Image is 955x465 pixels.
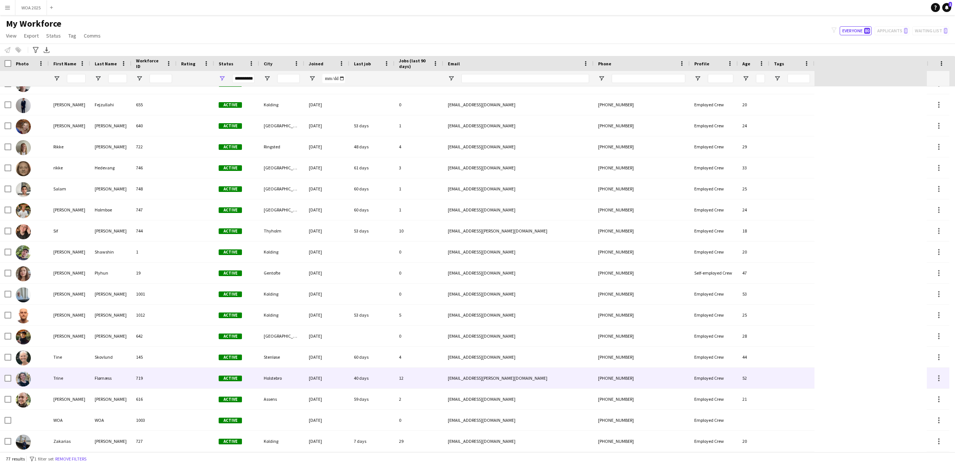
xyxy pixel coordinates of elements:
div: [PERSON_NAME] [90,178,131,199]
div: [DATE] [304,263,349,283]
img: Søren Madsen [16,287,31,302]
div: 616 [131,389,177,409]
span: Active [219,418,242,423]
span: Active [219,207,242,213]
div: [DATE] [304,178,349,199]
div: [DATE] [304,199,349,220]
div: [PHONE_NUMBER] [594,368,690,388]
div: [PERSON_NAME] [90,389,131,409]
div: Employed Crew [690,242,738,262]
div: 20 [738,242,769,262]
div: [PHONE_NUMBER] [594,199,690,220]
div: [DATE] [304,410,349,430]
div: 719 [131,368,177,388]
div: [EMAIL_ADDRESS][DOMAIN_NAME] [443,326,594,346]
a: Comms [81,31,104,41]
span: 1 [949,2,952,7]
div: Employed Crew [690,368,738,388]
div: 21 [738,389,769,409]
img: Thomas Schantz [16,329,31,344]
div: [PERSON_NAME] [49,305,90,325]
div: [PERSON_NAME] [49,263,90,283]
div: [EMAIL_ADDRESS][DOMAIN_NAME] [443,410,594,430]
div: [PHONE_NUMBER] [594,115,690,136]
div: [PERSON_NAME] [49,389,90,409]
button: Everyone80 [840,26,872,35]
div: Ringsted [259,136,304,157]
div: [EMAIL_ADDRESS][PERSON_NAME][DOMAIN_NAME] [443,220,594,241]
span: Active [219,228,242,234]
span: Status [219,61,233,66]
img: Rexhep Fejzullahi [16,98,31,113]
div: 19 [131,263,177,283]
button: Open Filter Menu [136,75,143,82]
div: 1 [131,242,177,262]
a: View [3,31,20,41]
div: [DATE] [304,431,349,451]
div: [PHONE_NUMBER] [594,431,690,451]
div: [EMAIL_ADDRESS][DOMAIN_NAME] [443,178,594,199]
div: Fejzullahi [90,94,131,115]
div: [EMAIL_ADDRESS][DOMAIN_NAME] [443,242,594,262]
div: 53 days [349,115,394,136]
input: Profile Filter Input [708,74,733,83]
div: [DATE] [304,284,349,304]
span: 80 [864,28,870,34]
div: 727 [131,431,177,451]
div: 655 [131,94,177,115]
div: [PHONE_NUMBER] [594,136,690,157]
div: 20 [738,94,769,115]
input: First Name Filter Input [67,74,86,83]
div: [PHONE_NUMBER] [594,410,690,430]
span: Email [448,61,460,66]
span: Active [219,313,242,318]
div: [PHONE_NUMBER] [594,157,690,178]
div: Employed Crew [690,94,738,115]
div: 60 days [349,199,394,220]
div: Employed Crew [690,220,738,241]
img: Rikke Fredsgaard Petersen [16,140,31,155]
div: Employed Crew [690,347,738,367]
div: [DATE] [304,389,349,409]
div: [PHONE_NUMBER] [594,284,690,304]
div: 640 [131,115,177,136]
img: Rikke Fredberg Jørgensen [16,119,31,134]
div: 744 [131,220,177,241]
span: Status [46,32,61,39]
div: 33 [738,157,769,178]
div: 1003 [131,410,177,430]
div: Stenløse [259,347,304,367]
div: 24 [738,199,769,220]
div: Employed Crew [690,431,738,451]
div: Holstebro [259,368,304,388]
div: 12 [394,368,443,388]
img: Sif Rosenmai [16,224,31,239]
div: 20 [738,431,769,451]
button: Open Filter Menu [448,75,455,82]
img: Trine Flørnæss [16,371,31,386]
div: 28 [738,326,769,346]
div: 3 [394,157,443,178]
div: [EMAIL_ADDRESS][DOMAIN_NAME] [443,263,594,283]
div: WOA [49,410,90,430]
div: 748 [131,178,177,199]
img: Zakarias Thomsen [16,435,31,450]
div: [PHONE_NUMBER] [594,220,690,241]
div: Employed Crew [690,305,738,325]
div: [EMAIL_ADDRESS][DOMAIN_NAME] [443,431,594,451]
div: Employed Crew [690,410,738,430]
div: 0 [394,94,443,115]
div: Tine [49,347,90,367]
div: Salam [49,178,90,199]
button: Open Filter Menu [598,75,605,82]
div: [EMAIL_ADDRESS][DOMAIN_NAME] [443,157,594,178]
div: 1012 [131,305,177,325]
div: [PERSON_NAME] [90,431,131,451]
span: Tag [68,32,76,39]
div: Sif [49,220,90,241]
span: Active [219,334,242,339]
div: [EMAIL_ADDRESS][DOMAIN_NAME] [443,94,594,115]
div: [DATE] [304,115,349,136]
input: Email Filter Input [461,74,589,83]
span: Last job [354,61,371,66]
